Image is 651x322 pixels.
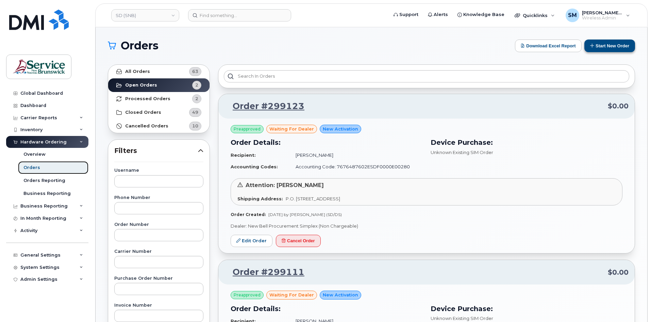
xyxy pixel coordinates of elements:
[231,212,266,217] strong: Order Created:
[608,101,629,111] span: $0.00
[224,266,304,278] a: Order #299111
[234,292,261,298] span: Preapproved
[192,123,198,129] span: 10
[121,41,158,51] span: Orders
[114,196,203,200] label: Phone Number
[192,68,198,75] span: 63
[431,316,493,321] span: Unknown Existing SIM Order
[289,149,422,161] td: [PERSON_NAME]
[276,235,321,247] button: Cancel Order
[114,146,198,156] span: Filters
[114,249,203,254] label: Carrier Number
[608,267,629,277] span: $0.00
[323,292,358,298] span: New Activation
[323,126,358,132] span: New Activation
[246,182,324,188] span: Attention: [PERSON_NAME]
[108,106,210,119] a: Closed Orders49
[224,70,629,82] input: Search in orders
[231,164,278,169] strong: Accounting Codes:
[224,100,304,112] a: Order #299123
[125,82,157,88] strong: Open Orders
[231,137,422,148] h3: Order Details:
[431,150,493,155] span: Unknown Existing SIM Order
[234,126,261,132] span: Preapproved
[231,223,622,229] p: Dealer: New Bell Procurement Simplex (Non Chargeable)
[125,123,168,129] strong: Cancelled Orders
[231,304,422,314] h3: Order Details:
[108,119,210,133] a: Cancelled Orders10
[269,126,314,132] span: waiting for dealer
[125,96,170,102] strong: Processed Orders
[108,65,210,78] a: All Orders63
[268,212,342,217] span: [DATE] by [PERSON_NAME] (SD/DS)
[431,304,622,314] h3: Device Purchase:
[108,92,210,106] a: Processed Orders2
[515,40,582,52] button: Download Excel Report
[289,161,422,173] td: Accounting Code: 7676487602ESDF0000E00280
[269,292,314,298] span: waiting for dealer
[195,82,198,88] span: 2
[108,78,210,92] a: Open Orders2
[431,137,622,148] h3: Device Purchase:
[125,69,150,74] strong: All Orders
[192,109,198,116] span: 49
[125,110,161,115] strong: Closed Orders
[237,196,283,201] strong: Shipping Address:
[231,152,256,158] strong: Recipient:
[195,95,198,102] span: 2
[114,303,203,308] label: Invoice Number
[114,276,203,281] label: Purchase Order Number
[231,235,272,247] a: Edit Order
[584,40,635,52] button: Start New Order
[286,196,340,201] span: P.O. [STREET_ADDRESS]
[114,168,203,173] label: Username
[114,223,203,227] label: Order Number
